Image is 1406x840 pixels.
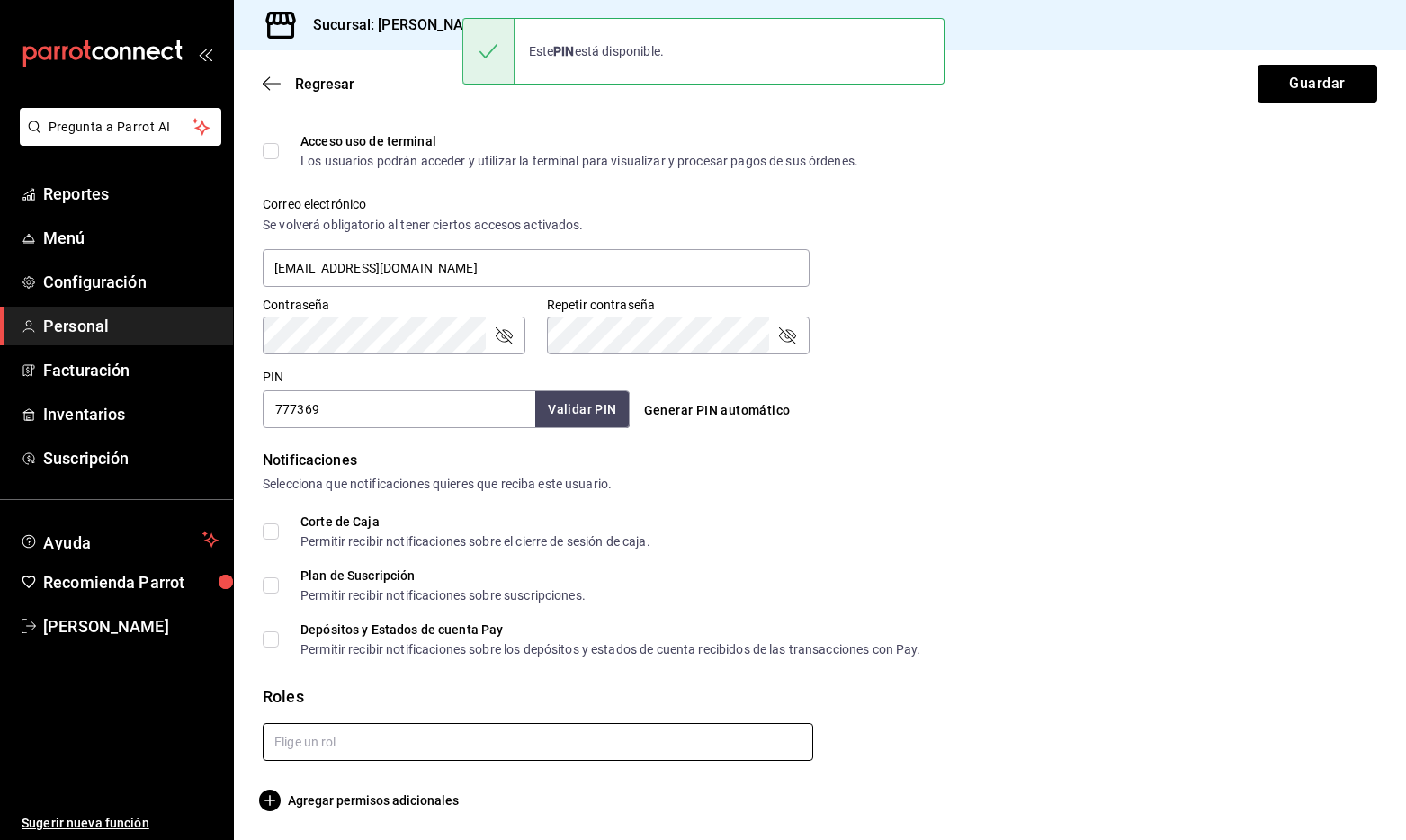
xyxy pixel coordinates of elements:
div: Permitir recibir notificaciones sobre los depósitos y estados de cuenta recibidos de las transacc... [300,643,921,656]
div: Notificaciones [263,450,1377,471]
div: Selecciona que notificaciones quieres que reciba este usuario. [263,475,1377,494]
div: Corte de Caja [300,515,650,528]
span: Reportes [43,182,219,206]
div: Se volverá obligatorio al tener ciertos accesos activados. [263,216,810,235]
a: Pregunta a Parrot AI [13,130,221,149]
button: open_drawer_menu [198,47,212,61]
strong: PIN [553,44,574,58]
div: Depósitos y Estados de cuenta Pay [300,623,921,636]
div: Permitir recibir notificaciones sobre suscripciones. [300,589,586,602]
label: Repetir contraseña [547,299,810,311]
input: Elige un rol [263,723,813,761]
span: Suscripción [43,446,219,470]
span: Configuración [43,270,219,294]
button: Pregunta a Parrot AI [20,108,221,146]
button: passwordField [493,325,515,346]
span: Pregunta a Parrot AI [49,118,193,137]
div: Permitir recibir notificaciones sobre el cierre de sesión de caja. [300,535,650,548]
button: Generar PIN automático [637,394,798,427]
label: Contraseña [263,299,525,311]
div: Los usuarios podrán acceder y utilizar la terminal para visualizar y procesar pagos de sus órdenes. [300,155,858,167]
span: Menú [43,226,219,250]
span: Ayuda [43,529,195,550]
label: Correo electrónico [263,198,810,210]
span: Personal [43,314,219,338]
span: Regresar [295,76,354,93]
button: Validar PIN [535,391,629,428]
span: Sugerir nueva función [22,814,219,833]
button: Regresar [263,76,354,93]
div: Este está disponible. [515,31,678,71]
input: 3 a 6 dígitos [263,390,535,428]
button: Guardar [1258,65,1377,103]
div: Roles [263,684,1377,709]
span: Recomienda Parrot [43,570,219,594]
h3: Sucursal: [PERSON_NAME] (Chps) [299,14,536,36]
span: Inventarios [43,402,219,426]
div: Acceso uso de terminal [300,135,858,147]
button: passwordField [776,325,798,346]
label: PIN [263,371,283,383]
span: [PERSON_NAME] [43,614,219,639]
span: Facturación [43,358,219,382]
button: Agregar permisos adicionales [263,790,459,811]
div: Plan de Suscripción [300,569,586,582]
